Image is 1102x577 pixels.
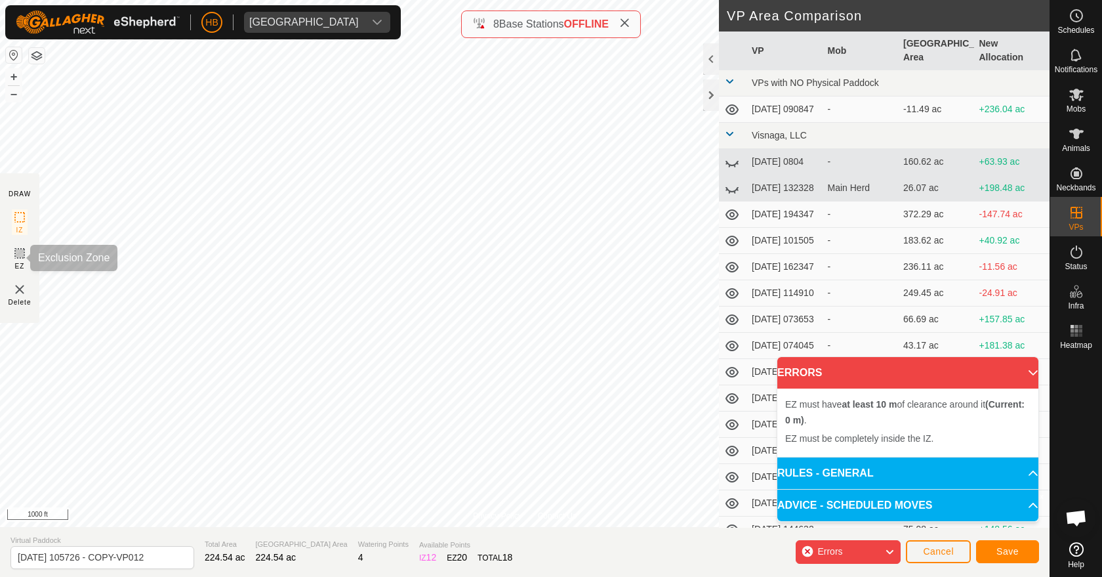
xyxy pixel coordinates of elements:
[727,8,1050,24] h2: VP Area Comparison
[828,260,893,274] div: -
[898,254,974,280] td: 236.11 ac
[1068,302,1084,310] span: Infra
[10,535,194,546] span: Virtual Paddock
[1056,184,1095,192] span: Neckbands
[502,552,513,563] span: 18
[1068,561,1084,568] span: Help
[746,175,823,202] td: [DATE] 132328
[974,307,1050,333] td: +157.85 ac
[746,149,823,175] td: [DATE] 0804
[828,155,893,169] div: -
[256,539,348,550] span: [GEOGRAPHIC_DATA] Area
[16,225,24,235] span: IZ
[564,18,609,30] span: OFFLINE
[16,11,180,34] img: Gallagher Logo
[898,228,974,254] td: 183.62 ac
[1067,105,1086,113] span: Mobs
[974,175,1050,202] td: +198.48 ac
[447,551,467,565] div: EZ
[1057,498,1096,538] div: Open chat
[426,552,437,563] span: 12
[746,438,823,464] td: [DATE] 135825
[457,552,468,563] span: 20
[828,181,893,195] div: Main Herd
[746,228,823,254] td: [DATE] 101505
[785,399,1025,425] span: EZ must have of clearance around it .
[256,552,296,563] span: 224.54 ac
[364,12,390,33] div: dropdown trigger
[473,510,522,522] a: Privacy Policy
[746,96,823,123] td: [DATE] 090847
[777,465,874,481] span: RULES - GENERAL
[29,48,45,64] button: Map Layers
[828,234,893,247] div: -
[898,175,974,202] td: 26.07 ac
[974,96,1050,123] td: +236.04 ac
[538,510,577,522] a: Contact Us
[6,69,22,85] button: +
[976,540,1039,563] button: Save
[746,464,823,490] td: [DATE] 140419
[898,333,974,359] td: 43.17 ac
[996,546,1019,557] span: Save
[1055,66,1097,74] span: Notifications
[974,228,1050,254] td: +40.92 ac
[205,552,245,563] span: 224.54 ac
[746,412,823,438] td: [DATE] 195824
[752,77,879,88] span: VPs with NO Physical Paddock
[249,17,359,28] div: [GEOGRAPHIC_DATA]
[974,149,1050,175] td: +63.93 ac
[777,498,932,513] span: ADVICE - SCHEDULED MOVES
[974,32,1050,70] th: New Allocation
[823,32,899,70] th: Mob
[974,333,1050,359] td: +181.38 ac
[777,365,822,381] span: ERRORS
[828,523,893,536] div: -
[923,546,954,557] span: Cancel
[898,32,974,70] th: [GEOGRAPHIC_DATA] Area
[746,254,823,280] td: [DATE] 162347
[6,47,22,63] button: Reset Map
[828,207,893,221] div: -
[205,539,245,550] span: Total Area
[746,32,823,70] th: VP
[898,149,974,175] td: 160.62 ac
[828,312,893,326] div: -
[828,286,893,300] div: -
[974,254,1050,280] td: -11.56 ac
[6,86,22,102] button: –
[205,16,218,30] span: HB
[499,18,564,30] span: Base Stations
[244,12,364,33] span: Visnaga Ranch
[898,280,974,307] td: 249.45 ac
[419,540,512,551] span: Available Points
[478,551,512,565] div: TOTAL
[777,357,1038,389] p-accordion-header: ERRORS
[15,261,25,271] span: EZ
[752,130,807,140] span: Visnaga, LLC
[974,202,1050,228] td: -147.74 ac
[746,490,823,517] td: [DATE] 144346
[898,307,974,333] td: 66.69 ac
[746,385,823,412] td: [DATE] 195713
[746,359,823,385] td: [DATE] 154724
[493,18,499,30] span: 8
[817,546,842,557] span: Errors
[785,433,933,444] span: EZ must be completely inside the IZ.
[1057,26,1094,34] span: Schedules
[898,202,974,228] td: 372.29 ac
[828,102,893,116] div: -
[9,189,31,199] div: DRAW
[777,490,1038,521] p-accordion-header: ADVICE - SCHEDULED MOVES
[777,389,1038,457] p-accordion-content: ERRORS
[974,280,1050,307] td: -24.91 ac
[358,539,409,550] span: Watering Points
[828,339,893,353] div: -
[746,280,823,307] td: [DATE] 114910
[1050,537,1102,574] a: Help
[1069,223,1083,231] span: VPs
[906,540,971,563] button: Cancel
[358,552,363,563] span: 4
[746,333,823,359] td: [DATE] 074045
[12,282,28,297] img: VP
